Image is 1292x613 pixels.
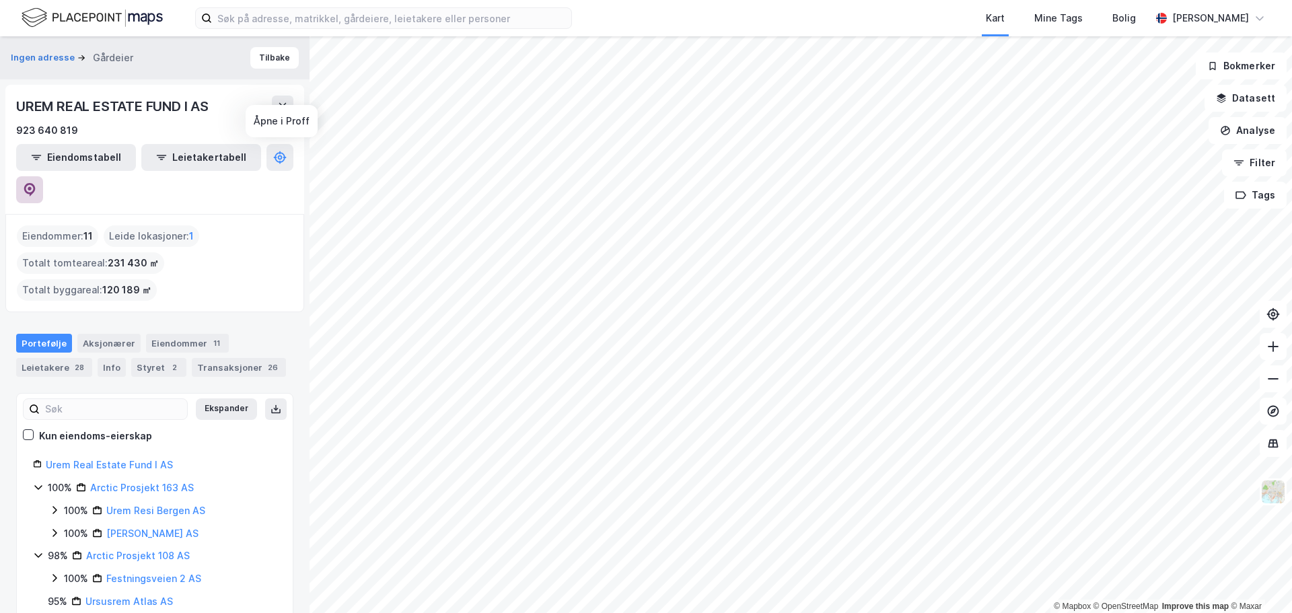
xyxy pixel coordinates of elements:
[1222,149,1287,176] button: Filter
[83,228,93,244] span: 11
[22,6,163,30] img: logo.f888ab2527a4732fd821a326f86c7f29.svg
[1162,602,1229,611] a: Improve this map
[1034,10,1083,26] div: Mine Tags
[93,50,133,66] div: Gårdeier
[106,505,205,516] a: Urem Resi Bergen AS
[16,122,78,139] div: 923 640 819
[11,51,77,65] button: Ingen adresse
[16,144,136,171] button: Eiendomstabell
[16,334,72,353] div: Portefølje
[1112,10,1136,26] div: Bolig
[17,279,157,301] div: Totalt byggareal :
[39,428,152,444] div: Kun eiendoms-eierskap
[64,571,88,587] div: 100%
[1209,117,1287,144] button: Analyse
[48,593,67,610] div: 95%
[106,528,199,539] a: [PERSON_NAME] AS
[146,334,229,353] div: Eiendommer
[48,480,72,496] div: 100%
[104,225,199,247] div: Leide lokasjoner :
[189,228,194,244] span: 1
[212,8,571,28] input: Søk på adresse, matrikkel, gårdeiere, leietakere eller personer
[85,596,173,607] a: Ursusrem Atlas AS
[98,358,126,377] div: Info
[17,252,164,274] div: Totalt tomteareal :
[1260,479,1286,505] img: Z
[1205,85,1287,112] button: Datasett
[72,361,87,374] div: 28
[77,334,141,353] div: Aksjonærer
[265,361,281,374] div: 26
[1196,52,1287,79] button: Bokmerker
[90,482,194,493] a: Arctic Prosjekt 163 AS
[1225,548,1292,613] iframe: Chat Widget
[40,399,187,419] input: Søk
[141,144,261,171] button: Leietakertabell
[986,10,1005,26] div: Kart
[192,358,286,377] div: Transaksjoner
[1054,602,1091,611] a: Mapbox
[210,336,223,350] div: 11
[106,573,201,584] a: Festningsveien 2 AS
[64,526,88,542] div: 100%
[46,459,173,470] a: Urem Real Estate Fund I AS
[64,503,88,519] div: 100%
[48,548,68,564] div: 98%
[131,358,186,377] div: Styret
[108,255,159,271] span: 231 430 ㎡
[16,358,92,377] div: Leietakere
[1224,182,1287,209] button: Tags
[168,361,181,374] div: 2
[86,550,190,561] a: Arctic Prosjekt 108 AS
[102,282,151,298] span: 120 189 ㎡
[196,398,257,420] button: Ekspander
[250,47,299,69] button: Tilbake
[16,96,211,117] div: UREM REAL ESTATE FUND I AS
[1093,602,1159,611] a: OpenStreetMap
[17,225,98,247] div: Eiendommer :
[1172,10,1249,26] div: [PERSON_NAME]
